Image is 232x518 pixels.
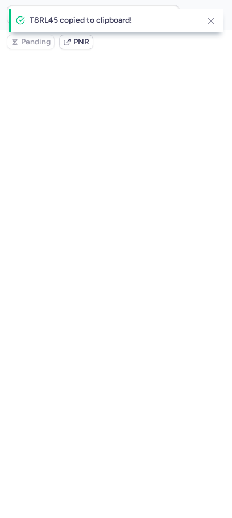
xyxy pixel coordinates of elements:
[40,143,192,154] p: We were unable to find bookings.
[184,6,202,24] button: Ok
[30,16,198,25] h4: T8RL45 copied to clipboard!
[21,38,51,47] span: Pending
[40,154,192,177] p: Please in the search bar to find some bookings
[59,35,93,49] button: PNR
[7,35,55,49] button: Pending
[7,5,180,25] input: PNR Reference
[73,38,89,47] span: PNR
[66,155,129,165] button: type your query
[40,125,139,138] strong: No bookings found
